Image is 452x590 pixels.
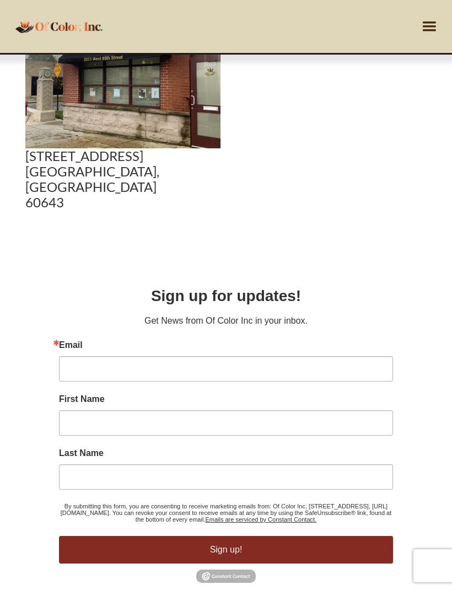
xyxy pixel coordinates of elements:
[59,314,393,328] p: Get News from Of Color Inc in your inbox.
[59,395,393,404] label: First Name
[59,449,393,458] label: Last Name
[59,536,393,564] button: Sign up!
[12,13,106,39] a: home
[205,516,316,523] a: Emails are serviced by Constant Contact.
[59,341,393,350] label: Email
[59,503,393,523] p: By submitting this form, you are consenting to receive marketing emails from: Of Color Inc, [STRE...
[59,285,393,308] h2: Sign up for updates!
[25,148,220,210] p: [STREET_ADDRESS] [GEOGRAPHIC_DATA], [GEOGRAPHIC_DATA] 60643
